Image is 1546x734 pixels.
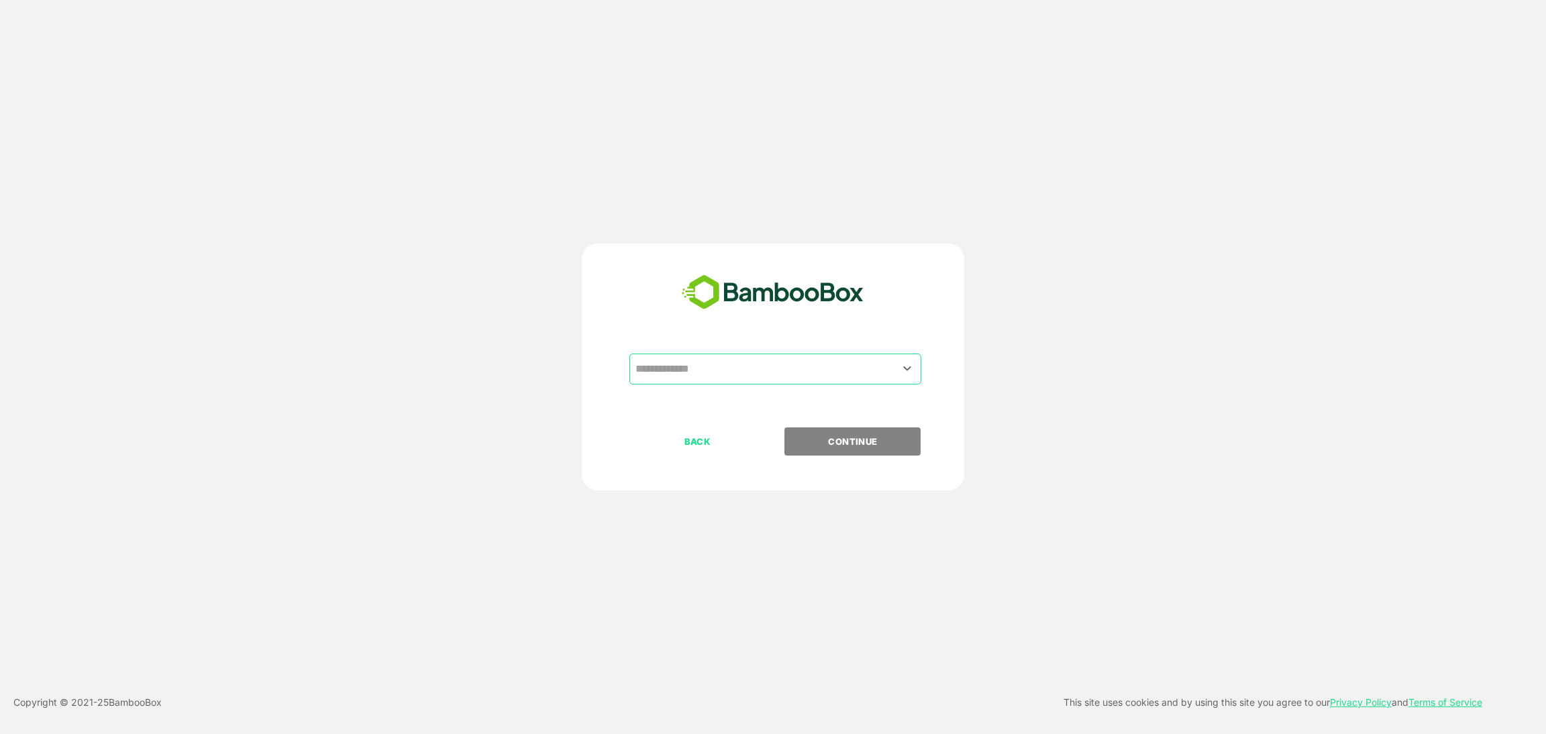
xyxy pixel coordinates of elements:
p: BACK [631,434,765,449]
button: BACK [629,427,766,456]
p: Copyright © 2021- 25 BambooBox [13,694,162,711]
p: CONTINUE [786,434,920,449]
button: CONTINUE [784,427,921,456]
p: This site uses cookies and by using this site you agree to our and [1064,694,1482,711]
img: bamboobox [674,270,871,315]
a: Privacy Policy [1330,696,1392,708]
a: Terms of Service [1408,696,1482,708]
button: Open [898,360,917,378]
